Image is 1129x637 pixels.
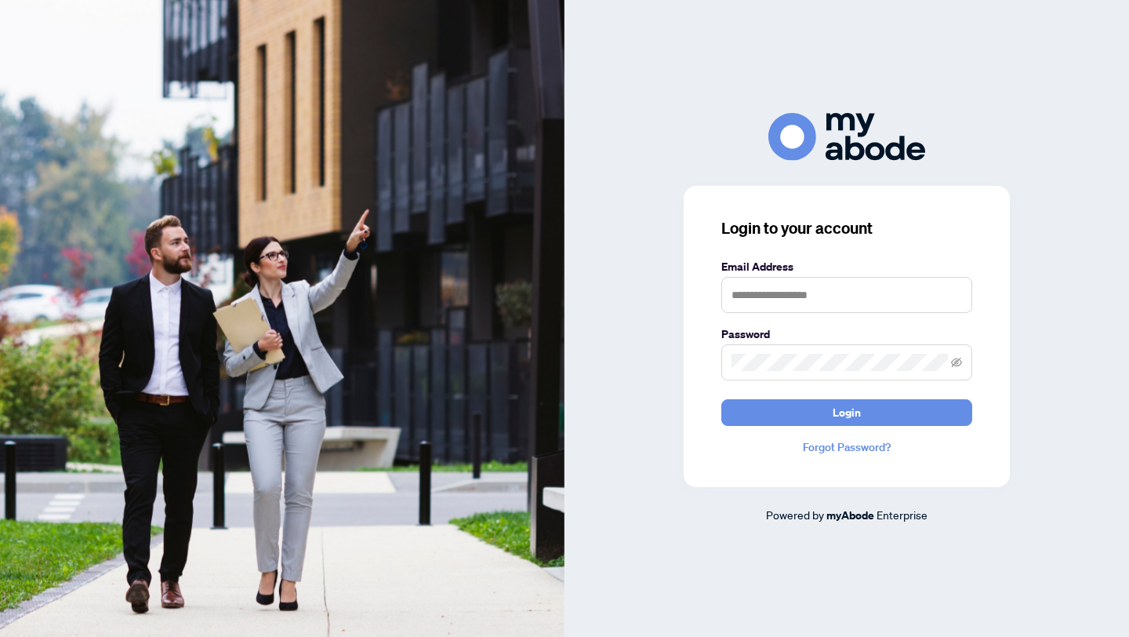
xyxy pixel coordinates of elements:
label: Email Address [721,258,972,275]
img: ma-logo [768,113,925,161]
button: Login [721,399,972,426]
span: eye-invisible [951,357,962,368]
span: Powered by [766,508,824,522]
a: Forgot Password? [721,439,972,456]
h3: Login to your account [721,217,972,239]
a: myAbode [826,507,874,524]
label: Password [721,326,972,343]
span: Login [833,400,861,425]
span: Enterprise [877,508,928,522]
